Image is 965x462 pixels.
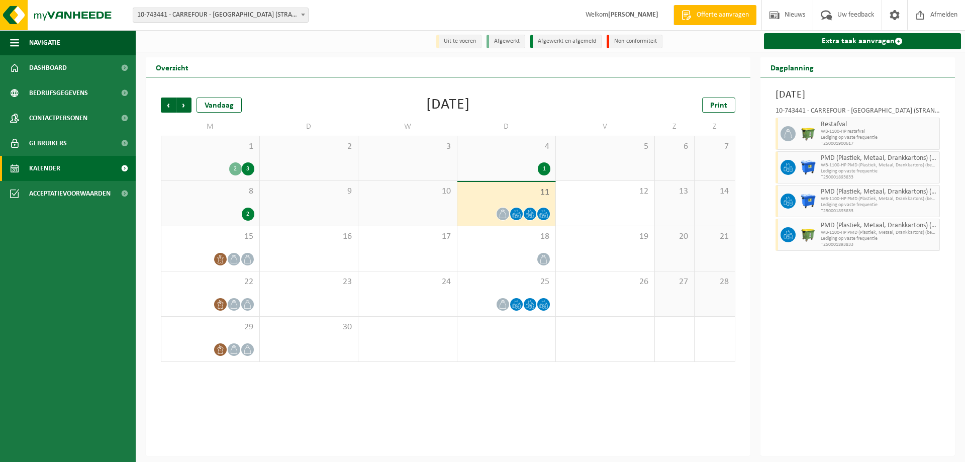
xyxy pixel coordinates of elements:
span: Restafval [821,121,937,129]
span: 30 [265,322,353,333]
span: 10-743441 - CARREFOUR - KOKSIJDE (STRANDLAAN) 691 - KOKSIJDE [133,8,309,23]
td: D [260,118,359,136]
li: Uit te voeren [436,35,481,48]
h2: Overzicht [146,57,199,77]
h2: Dagplanning [760,57,824,77]
li: Afgewerkt en afgemeld [530,35,602,48]
span: 22 [166,276,254,288]
strong: [PERSON_NAME] [608,11,658,19]
img: WB-1100-HPE-BE-04 [801,194,816,209]
div: 10-743441 - CARREFOUR - [GEOGRAPHIC_DATA] (STRANDLAAN) 691 - KOKSIJDE [776,108,940,118]
li: Afgewerkt [487,35,525,48]
span: 2 [265,141,353,152]
span: 12 [561,186,649,197]
span: 1 [166,141,254,152]
span: Gebruikers [29,131,67,156]
span: PMD (Plastiek, Metaal, Drankkartons) (bedrijven) [821,222,937,230]
span: 17 [363,231,452,242]
td: Z [695,118,735,136]
span: 20 [660,231,690,242]
span: 29 [166,322,254,333]
span: T250001893833 [821,208,937,214]
span: 28 [700,276,729,288]
span: 27 [660,276,690,288]
span: Acceptatievoorwaarden [29,181,111,206]
span: 14 [700,186,729,197]
div: 2 [242,208,254,221]
img: WB-1100-HPE-GN-51 [801,126,816,141]
span: Contactpersonen [29,106,87,131]
a: Print [702,98,735,113]
span: 10-743441 - CARREFOUR - KOKSIJDE (STRANDLAAN) 691 - KOKSIJDE [133,8,308,22]
div: Vandaag [197,98,242,113]
span: T250001900617 [821,141,937,147]
span: WB-1100-HP PMD (Plastiek, Metaal, Drankkartons) (bedrijven) [821,230,937,236]
li: Non-conformiteit [607,35,662,48]
div: 2 [229,162,242,175]
span: 15 [166,231,254,242]
img: WB-1100-HPE-GN-51 [801,227,816,242]
span: 8 [166,186,254,197]
span: 9 [265,186,353,197]
span: 26 [561,276,649,288]
span: WB-1100-HP PMD (Plastiek, Metaal, Drankkartons) (bedrijven) [821,196,937,202]
span: Dashboard [29,55,67,80]
span: WB-1100-HP PMD (Plastiek, Metaal, Drankkartons) (bedrijven) [821,162,937,168]
span: 19 [561,231,649,242]
span: Kalender [29,156,60,181]
span: 10 [363,186,452,197]
span: WB-1100-HP restafval [821,129,937,135]
span: 3 [363,141,452,152]
span: 11 [462,187,551,198]
span: Offerte aanvragen [694,10,751,20]
td: Z [655,118,695,136]
td: W [358,118,457,136]
span: 6 [660,141,690,152]
td: M [161,118,260,136]
span: 5 [561,141,649,152]
span: Volgende [176,98,191,113]
span: Navigatie [29,30,60,55]
span: 4 [462,141,551,152]
a: Extra taak aanvragen [764,33,961,49]
span: Lediging op vaste frequentie [821,135,937,141]
span: 13 [660,186,690,197]
span: PMD (Plastiek, Metaal, Drankkartons) (bedrijven) [821,188,937,196]
span: 25 [462,276,551,288]
td: D [457,118,556,136]
img: WB-1100-HPE-BE-01 [801,160,816,175]
span: T250001893833 [821,242,937,248]
div: [DATE] [426,98,470,113]
span: Bedrijfsgegevens [29,80,88,106]
span: 18 [462,231,551,242]
div: 3 [242,162,254,175]
span: Vorige [161,98,176,113]
span: Lediging op vaste frequentie [821,202,937,208]
span: T250001893833 [821,174,937,180]
span: Lediging op vaste frequentie [821,168,937,174]
h3: [DATE] [776,87,940,103]
td: V [556,118,655,136]
span: 16 [265,231,353,242]
span: 7 [700,141,729,152]
span: 24 [363,276,452,288]
a: Offerte aanvragen [673,5,756,25]
span: PMD (Plastiek, Metaal, Drankkartons) (bedrijven) [821,154,937,162]
span: 23 [265,276,353,288]
span: 21 [700,231,729,242]
span: Print [710,102,727,110]
span: Lediging op vaste frequentie [821,236,937,242]
div: 1 [538,162,550,175]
